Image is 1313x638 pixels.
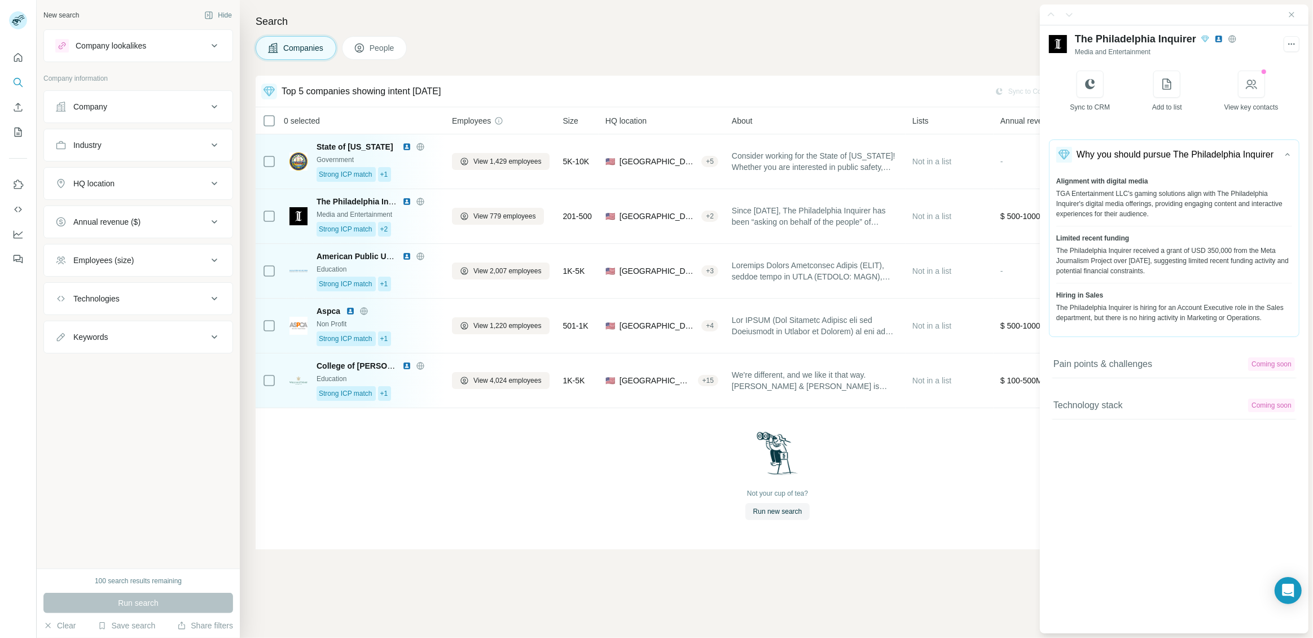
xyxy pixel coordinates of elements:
[9,174,27,195] button: Use Surfe on LinkedIn
[1248,357,1295,371] div: Coming soon
[319,334,372,344] span: Strong ICP match
[912,157,951,166] span: Not in a list
[73,178,115,189] div: HQ location
[563,265,585,277] span: 1K-5K
[605,375,615,386] span: 🇺🇸
[44,32,232,59] button: Company lookalikes
[1056,246,1292,276] div: The Philadelphia Inquirer received a grant of USD 350,000 from the Meta Journalism Project over [...
[912,266,951,276] span: Not in a list
[289,207,308,225] img: Logo of The Philadelphia Inquirer
[912,212,951,221] span: Not in a list
[282,85,441,98] div: Top 5 companies showing intent [DATE]
[9,249,27,269] button: Feedback
[620,156,697,167] span: [GEOGRAPHIC_DATA]
[605,211,615,222] span: 🇺🇸
[44,170,232,197] button: HQ location
[605,115,647,126] span: HQ location
[1275,577,1302,604] div: Open Intercom Messenger
[289,377,308,384] img: Logo of College of William and Mary
[289,152,308,171] img: Logo of State of New Hampshire
[1049,351,1299,378] button: Pain points & challengesComing soon
[1049,140,1299,169] button: Why you should pursue The Philadelphia Inquirer
[745,503,810,520] button: Run new search
[912,376,951,385] span: Not in a list
[1000,376,1043,385] span: $ 100-500M
[73,216,140,228] div: Annual revenue ($)
[563,320,589,331] span: 501-1K
[380,169,388,180] span: +1
[9,97,27,117] button: Enrich CSV
[402,197,411,206] img: LinkedIn logo
[319,388,372,399] span: Strong ICP match
[317,197,411,206] span: The Philadelphia Inquirer
[732,369,899,392] span: We're different, and we like it that way. [PERSON_NAME] & [PERSON_NAME] is unlike any other unive...
[73,255,134,266] div: Employees (size)
[73,139,102,151] div: Industry
[380,279,388,289] span: +1
[1056,303,1292,323] div: The Philadelphia Inquirer is hiring for an Account Executive role in the Sales department, but th...
[1075,33,1196,45] span: The Philadelphia Inquirer
[319,279,372,289] span: Strong ICP match
[9,72,27,93] button: Search
[317,142,393,151] span: State of [US_STATE]
[380,388,388,399] span: +1
[701,266,718,276] div: + 3
[1000,266,1003,276] span: -
[1056,290,1103,300] span: Hiring in Sales
[1053,399,1123,412] span: Technology stack
[452,208,544,225] button: View 779 employees
[473,375,542,386] span: View 4,024 employees
[620,265,697,277] span: [GEOGRAPHIC_DATA], [US_STATE]
[732,150,899,173] span: Consider working for the State of [US_STATE]! Whether you are interested in public safety, health...
[9,199,27,220] button: Use Surfe API
[1075,47,1276,57] div: Media and Entertainment
[912,115,929,126] span: Lists
[98,620,155,631] button: Save search
[701,156,718,167] div: + 5
[747,488,808,499] div: Not your cup of tea?
[73,331,108,343] div: Keywords
[701,321,718,331] div: + 4
[452,317,550,334] button: View 1,220 employees
[317,252,449,261] span: American Public University System
[605,156,615,167] span: 🇺🇸
[732,260,899,282] span: Loremips Dolors Ametconsec Adipis (ELIT), seddoe tempo in UTLA (ETDOLO: MAGN), aliquaen adminim V...
[1214,34,1223,43] img: LinkedIn avatar
[370,42,396,54] span: People
[289,317,308,335] img: Logo of Aspca
[452,115,491,126] span: Employees
[317,209,438,220] div: Media and Entertainment
[317,264,438,274] div: Education
[1287,10,1296,19] button: Close side panel
[402,142,411,151] img: LinkedIn logo
[620,211,697,222] span: [GEOGRAPHIC_DATA], [US_STATE]
[319,169,372,180] span: Strong ICP match
[196,7,240,24] button: Hide
[620,375,693,386] span: [GEOGRAPHIC_DATA], [US_STATE]
[44,247,232,274] button: Employees (size)
[283,42,324,54] span: Companies
[317,319,438,329] div: Non Profit
[317,374,438,384] div: Education
[43,620,76,631] button: Clear
[1000,115,1056,126] span: Annual revenue
[319,224,372,234] span: Strong ICP match
[95,576,182,586] div: 100 search results remaining
[701,211,718,221] div: + 2
[912,321,951,330] span: Not in a list
[1000,157,1003,166] span: -
[1224,102,1279,112] div: View key contacts
[1000,212,1047,221] span: $ 500-1000M
[177,620,233,631] button: Share filters
[402,252,411,261] img: LinkedIn logo
[317,361,508,370] span: College of [PERSON_NAME] and [PERSON_NAME]
[380,334,388,344] span: +1
[402,361,411,370] img: LinkedIn logo
[753,506,802,517] span: Run new search
[43,73,233,84] p: Company information
[380,224,388,234] span: +2
[9,224,27,244] button: Dashboard
[605,265,615,277] span: 🇺🇸
[1053,357,1152,371] span: Pain points & challenges
[452,263,550,279] button: View 2,007 employees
